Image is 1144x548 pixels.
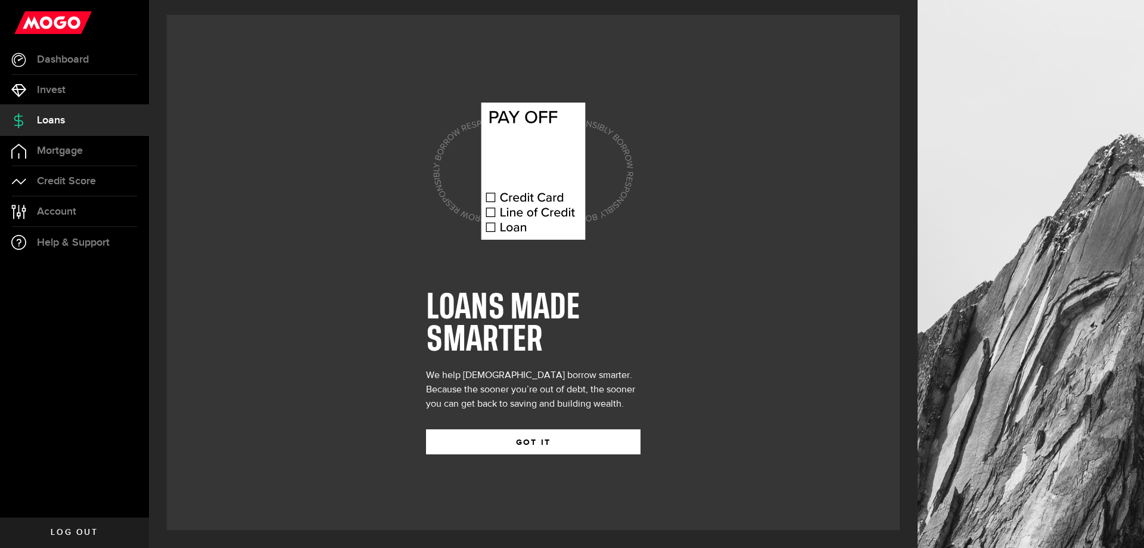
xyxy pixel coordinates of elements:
[37,176,96,187] span: Credit Score
[37,237,110,248] span: Help & Support
[37,206,76,217] span: Account
[37,54,89,65] span: Dashboard
[426,429,641,454] button: GOT IT
[426,369,641,411] div: We help [DEMOGRAPHIC_DATA] borrow smarter. Because the sooner you’re out of debt, the sooner you ...
[51,528,98,537] span: Log out
[37,115,65,126] span: Loans
[37,85,66,95] span: Invest
[426,292,641,357] h1: LOANS MADE SMARTER
[37,145,83,156] span: Mortgage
